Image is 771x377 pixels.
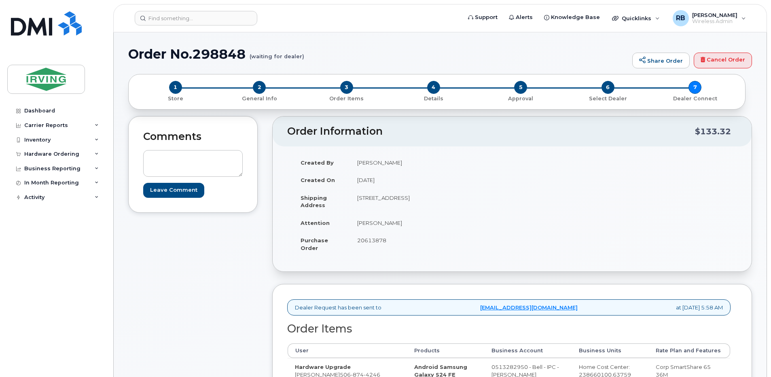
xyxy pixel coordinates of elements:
a: 4 Details [390,94,477,102]
p: General Info [219,95,299,102]
span: 3 [340,81,353,94]
th: Rate Plan and Features [648,343,730,358]
h1: Order No.298848 [128,47,628,61]
a: [EMAIL_ADDRESS][DOMAIN_NAME] [480,304,578,311]
td: [PERSON_NAME] [350,154,506,172]
span: 1 [169,81,182,94]
strong: Shipping Address [301,195,327,209]
div: Dealer Request has been sent to at [DATE] 5:58 AM [287,299,731,316]
a: Cancel Order [694,53,752,69]
p: Select Dealer [568,95,648,102]
input: Leave Comment [143,183,204,198]
strong: Purchase Order [301,237,328,251]
h2: Order Items [287,323,731,335]
strong: Created By [301,159,334,166]
p: Details [393,95,474,102]
strong: Created On [301,177,335,183]
small: (waiting for dealer) [250,47,304,59]
span: 4 [427,81,440,94]
th: User [288,343,407,358]
span: 5 [514,81,527,94]
p: Order Items [306,95,387,102]
span: 20613878 [357,237,386,244]
a: 6 Select Dealer [564,94,651,102]
h2: Order Information [287,126,695,137]
td: [DATE] [350,171,506,189]
span: 2 [253,81,266,94]
td: [STREET_ADDRESS] [350,189,506,214]
strong: Attention [301,220,330,226]
strong: Hardware Upgrade [295,364,351,370]
span: 6 [602,81,614,94]
div: $133.32 [695,124,731,139]
p: Store [138,95,212,102]
td: [PERSON_NAME] [350,214,506,232]
a: 5 Approval [477,94,564,102]
th: Business Account [484,343,572,358]
a: 2 General Info [216,94,303,102]
a: 3 Order Items [303,94,390,102]
th: Products [407,343,484,358]
a: 1 Store [135,94,216,102]
h2: Comments [143,131,243,142]
a: Share Order [632,53,690,69]
p: Approval [481,95,561,102]
th: Business Units [572,343,648,358]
